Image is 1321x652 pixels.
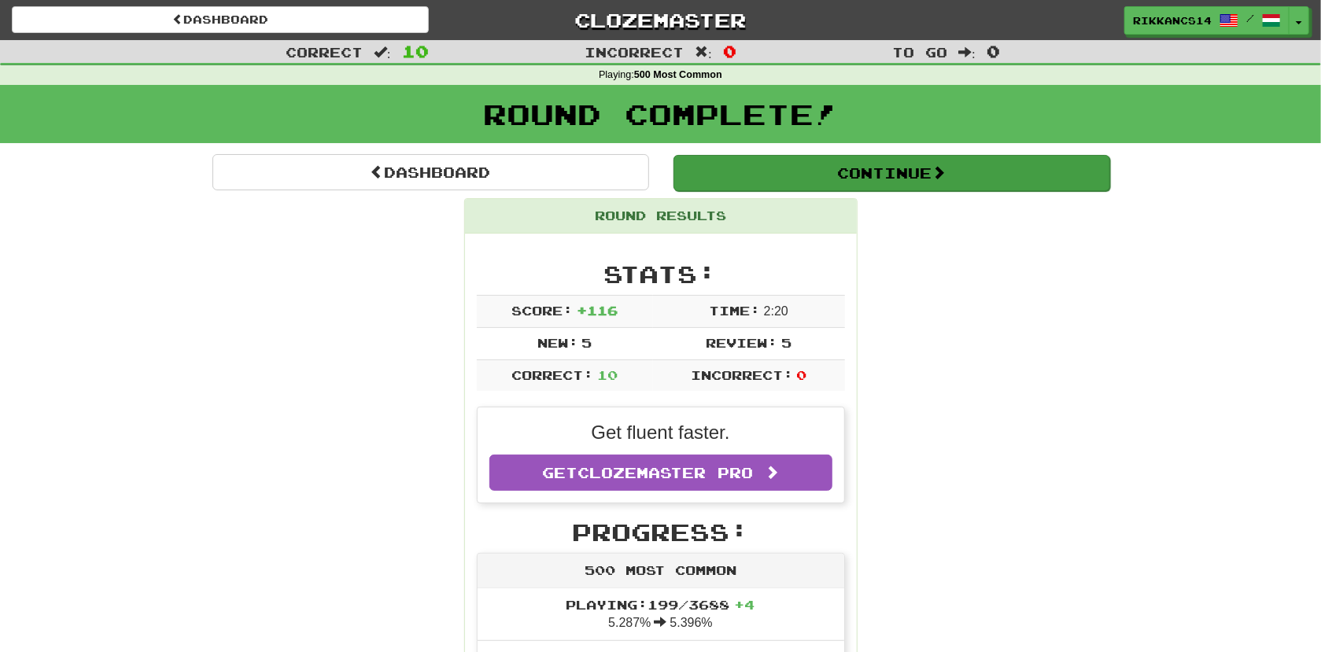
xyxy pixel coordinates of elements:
span: Playing: 199 / 3688 [566,597,755,612]
span: Time: [709,303,760,318]
span: + 4 [735,597,755,612]
span: Incorrect: [691,367,793,382]
span: 2 : 20 [764,304,788,318]
strong: 500 Most Common [634,69,722,80]
span: rikkancs14 [1133,13,1212,28]
a: Dashboard [212,154,649,190]
button: Continue [673,155,1110,191]
h2: Progress: [477,519,845,545]
span: 0 [723,42,736,61]
a: GetClozemaster Pro [489,455,832,491]
span: Clozemaster Pro [577,464,753,481]
span: / [1246,13,1254,24]
span: 5 [581,335,592,350]
div: 500 Most Common [478,554,844,588]
span: Correct [286,44,363,60]
h2: Stats: [477,261,845,287]
span: 0 [796,367,806,382]
span: Score: [511,303,573,318]
a: rikkancs14 / [1124,6,1290,35]
span: : [958,46,976,59]
span: New: [537,335,578,350]
span: 0 [987,42,1000,61]
li: 5.287% 5.396% [478,588,844,642]
div: Round Results [465,199,857,234]
span: 10 [402,42,429,61]
span: 10 [597,367,618,382]
span: Review: [706,335,777,350]
span: : [374,46,391,59]
span: : [695,46,712,59]
span: 5 [781,335,791,350]
a: Clozemaster [452,6,869,34]
p: Get fluent faster. [489,419,832,446]
a: Dashboard [12,6,429,33]
span: Correct: [511,367,593,382]
span: To go [892,44,947,60]
span: + 116 [577,303,618,318]
h1: Round Complete! [6,98,1315,130]
span: Incorrect [585,44,684,60]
